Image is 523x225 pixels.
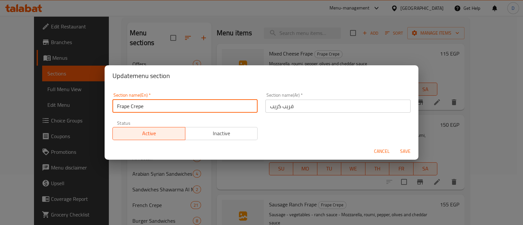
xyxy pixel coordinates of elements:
button: Save [395,145,416,157]
span: Active [115,129,183,138]
button: Cancel [371,145,392,157]
button: Inactive [185,127,258,140]
input: Please enter section name(ar) [265,100,411,113]
button: Active [112,127,185,140]
span: Save [397,147,413,155]
input: Please enter section name(en) [112,100,258,113]
span: Inactive [188,129,255,138]
h2: Update menu section [112,71,411,81]
span: Cancel [374,147,390,155]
